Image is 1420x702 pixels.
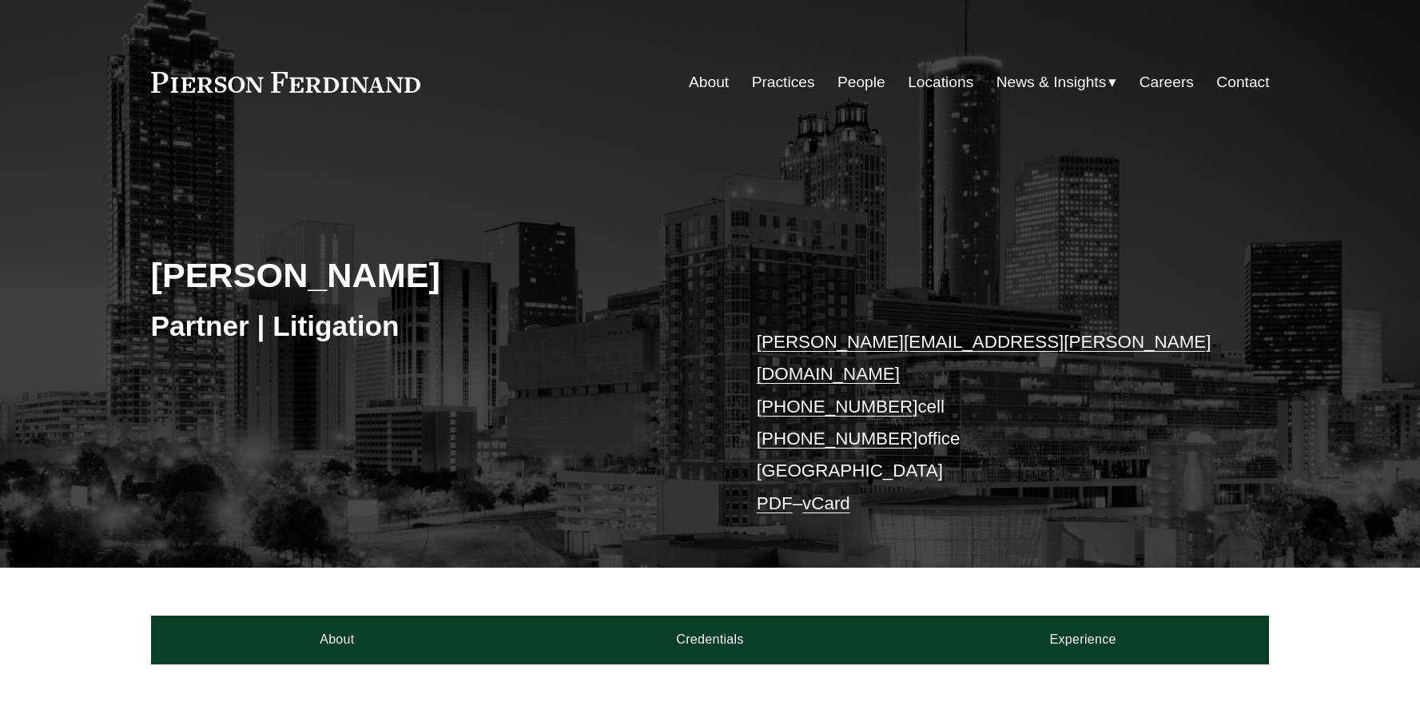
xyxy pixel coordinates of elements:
a: [PHONE_NUMBER] [757,397,918,417]
h2: [PERSON_NAME] [151,254,710,296]
a: Contact [1216,67,1269,98]
a: People [837,67,885,98]
a: About [151,616,524,664]
a: Locations [908,67,973,98]
a: vCard [802,493,850,513]
a: PDF [757,493,793,513]
h3: Partner | Litigation [151,309,710,344]
a: Experience [897,616,1270,664]
span: News & Insights [996,69,1107,97]
a: Credentials [523,616,897,664]
p: cell office [GEOGRAPHIC_DATA] – [757,326,1223,520]
a: Practices [752,67,815,98]
a: [PHONE_NUMBER] [757,429,918,449]
a: Careers [1140,67,1194,98]
a: folder dropdown [996,67,1117,98]
a: [PERSON_NAME][EMAIL_ADDRESS][PERSON_NAME][DOMAIN_NAME] [757,332,1211,384]
a: About [689,67,729,98]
